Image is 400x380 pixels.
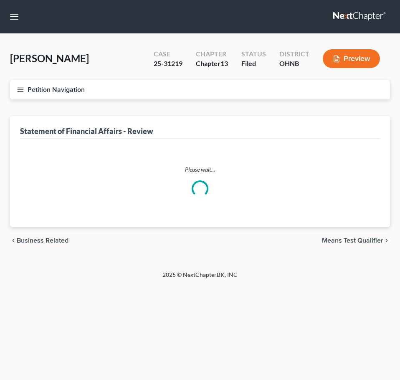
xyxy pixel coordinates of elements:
div: Filed [241,59,266,68]
span: [PERSON_NAME] [10,52,89,64]
button: Means Test Qualifier chevron_right [322,237,390,244]
div: 2025 © NextChapterBK, INC [50,271,350,286]
div: Chapter [196,49,228,59]
div: District [279,49,309,59]
div: Statement of Financial Affairs - Review [20,126,153,136]
div: 25-31219 [154,59,182,68]
i: chevron_left [10,237,17,244]
i: chevron_right [383,237,390,244]
p: Please wait... [27,165,373,174]
div: OHNB [279,59,309,68]
div: Status [241,49,266,59]
button: Preview [323,49,380,68]
div: Case [154,49,182,59]
div: Chapter [196,59,228,68]
button: chevron_left Business Related [10,237,68,244]
button: Petition Navigation [10,80,390,99]
span: 13 [220,59,228,67]
span: Business Related [17,237,68,244]
span: Means Test Qualifier [322,237,383,244]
